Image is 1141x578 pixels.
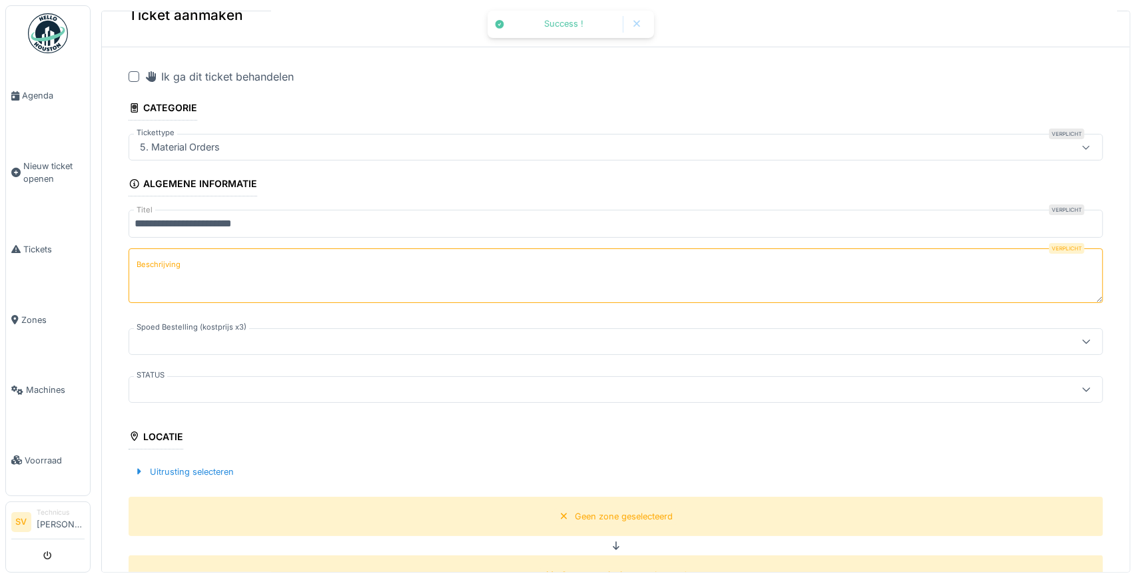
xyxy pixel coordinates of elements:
[1049,129,1084,139] div: Verplicht
[6,426,90,496] a: Voorraad
[134,204,155,216] label: Titel
[26,384,85,396] span: Machines
[6,214,90,285] a: Tickets
[512,19,616,30] div: Success !
[6,355,90,426] a: Machines
[22,89,85,102] span: Agenda
[23,160,85,185] span: Nieuw ticket openen
[129,174,257,196] div: Algemene informatie
[134,127,177,139] label: Tickettype
[6,284,90,355] a: Zones
[134,370,167,381] label: STATUS
[134,256,183,273] label: Beschrijving
[129,427,183,449] div: Locatie
[11,507,85,539] a: SV Technicus[PERSON_NAME]
[145,69,294,85] div: Ik ga dit ticket behandelen
[25,454,85,467] span: Voorraad
[129,98,197,121] div: Categorie
[37,507,85,536] li: [PERSON_NAME]
[1049,204,1084,215] div: Verplicht
[575,510,673,523] div: Geen zone geselecteerd
[21,314,85,326] span: Zones
[135,140,225,154] div: 5. Material Orders
[11,512,31,532] li: SV
[1049,243,1084,254] div: Verplicht
[6,61,90,131] a: Agenda
[37,507,85,517] div: Technicus
[6,131,90,214] a: Nieuw ticket openen
[129,463,239,481] div: Uitrusting selecteren
[134,322,249,333] label: Spoed Bestelling (kostprijs x3)
[28,13,68,53] img: Badge_color-CXgf-gQk.svg
[23,243,85,256] span: Tickets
